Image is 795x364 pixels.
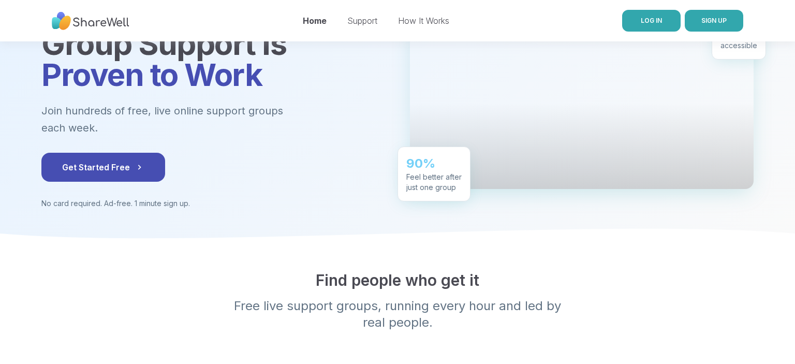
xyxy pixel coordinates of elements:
[622,10,681,32] a: LOG IN
[303,16,327,26] a: Home
[720,30,757,50] div: Always accessible
[406,155,462,171] div: 90%
[685,10,743,32] button: SIGN UP
[641,17,662,24] span: LOG IN
[52,7,129,35] img: ShareWell Nav Logo
[41,198,385,209] p: No card required. Ad-free. 1 minute sign up.
[406,171,462,192] div: Feel better after just one group
[62,161,144,173] span: Get Started Free
[41,153,165,182] button: Get Started Free
[41,103,340,136] p: Join hundreds of free, live online support groups each week.
[347,16,377,26] a: Support
[41,56,262,93] span: Proven to Work
[199,298,596,331] p: Free live support groups, running every hour and led by real people.
[41,28,385,90] h1: Group Support Is
[41,271,754,289] h2: Find people who get it
[701,17,727,24] span: SIGN UP
[398,16,449,26] a: How It Works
